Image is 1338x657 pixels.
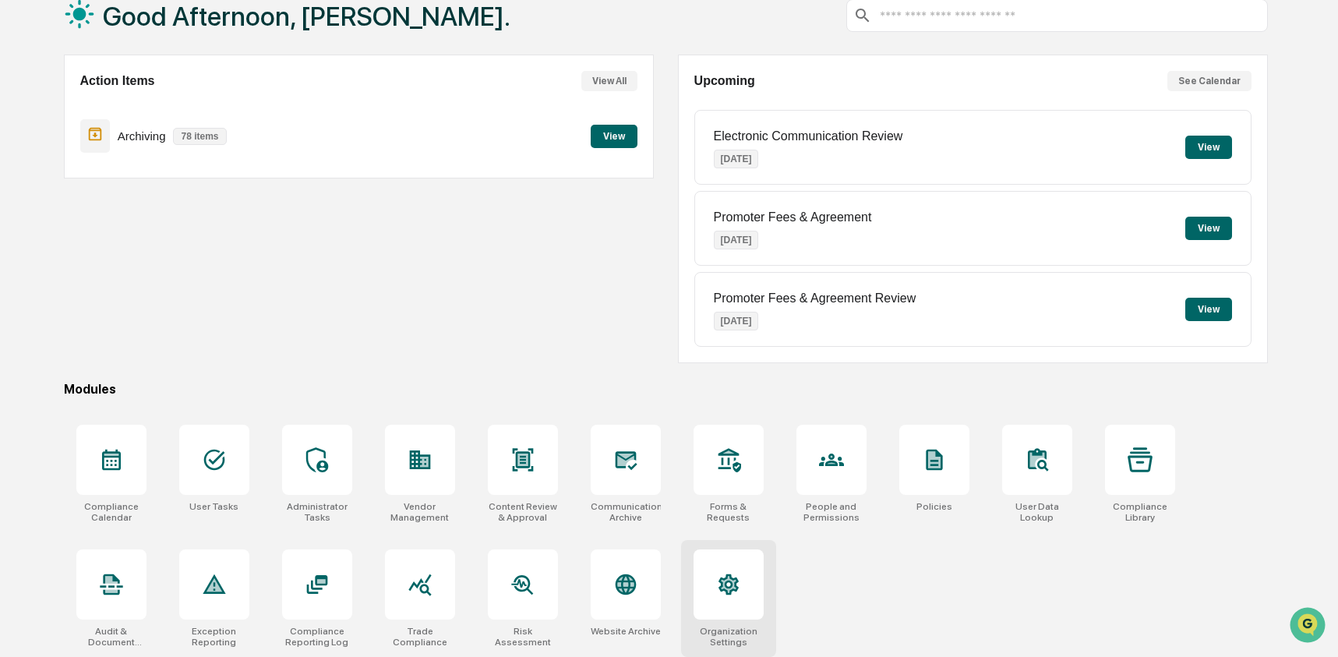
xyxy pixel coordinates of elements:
h2: Action Items [80,74,155,88]
div: Vendor Management [385,501,455,523]
div: Compliance Library [1105,501,1175,523]
p: 78 items [173,128,226,145]
p: [DATE] [714,312,759,330]
p: Archiving [118,129,166,143]
button: Start new chat [265,124,284,143]
div: Website Archive [591,626,661,637]
div: Start new chat [53,119,256,135]
div: User Tasks [189,501,238,512]
p: Promoter Fees & Agreement [714,210,872,224]
div: Communications Archive [591,501,661,523]
div: 🗄️ [113,198,125,210]
div: Exception Reporting [179,626,249,648]
div: Organization Settings [694,626,764,648]
div: User Data Lookup [1002,501,1072,523]
p: [DATE] [714,150,759,168]
h1: Good Afternoon, [PERSON_NAME]. [103,1,510,32]
a: 🗄️Attestations [107,190,199,218]
div: 🖐️ [16,198,28,210]
div: Audit & Document Logs [76,626,147,648]
button: View [1185,136,1232,159]
button: View All [581,71,637,91]
span: Attestations [129,196,193,212]
button: View [1185,217,1232,240]
span: Preclearance [31,196,101,212]
div: Risk Assessment [488,626,558,648]
div: Content Review & Approval [488,501,558,523]
p: Electronic Communication Review [714,129,903,143]
span: Data Lookup [31,226,98,242]
button: View [591,125,637,148]
button: View [1185,298,1232,321]
img: 1746055101610-c473b297-6a78-478c-a979-82029cc54cd1 [16,119,44,147]
div: People and Permissions [796,501,867,523]
div: Policies [916,501,952,512]
div: Modules [64,382,1268,397]
a: 🔎Data Lookup [9,220,104,248]
a: View [591,128,637,143]
a: Powered byPylon [110,263,189,276]
div: Trade Compliance [385,626,455,648]
a: 🖐️Preclearance [9,190,107,218]
span: Pylon [155,264,189,276]
div: Compliance Calendar [76,501,147,523]
h2: Upcoming [694,74,755,88]
div: Forms & Requests [694,501,764,523]
div: 🔎 [16,228,28,240]
div: Compliance Reporting Log [282,626,352,648]
p: Promoter Fees & Agreement Review [714,291,916,306]
div: We're available if you need us! [53,135,197,147]
button: See Calendar [1167,71,1252,91]
iframe: Open customer support [1288,606,1330,648]
p: [DATE] [714,231,759,249]
div: Administrator Tasks [282,501,352,523]
p: How can we help? [16,33,284,58]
